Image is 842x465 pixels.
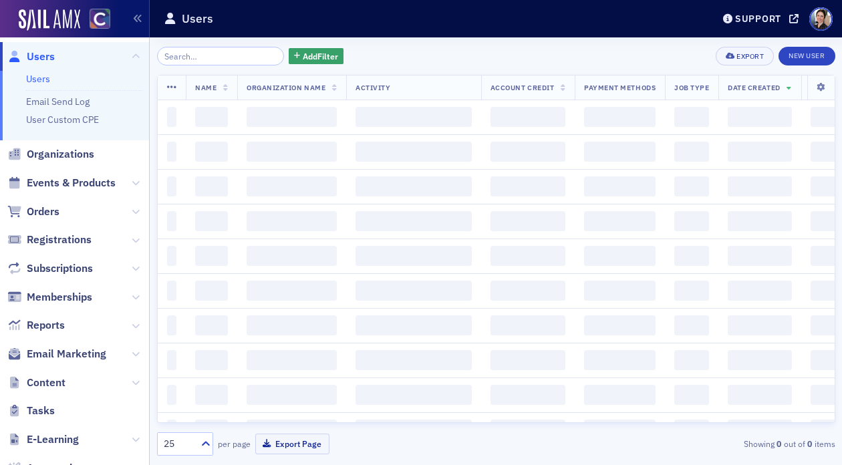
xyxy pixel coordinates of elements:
[247,142,337,162] span: ‌
[674,350,709,370] span: ‌
[356,107,472,127] span: ‌
[27,204,59,219] span: Orders
[674,211,709,231] span: ‌
[27,290,92,305] span: Memberships
[164,437,193,451] div: 25
[7,204,59,219] a: Orders
[618,438,835,450] div: Showing out of items
[27,347,106,361] span: Email Marketing
[356,315,472,335] span: ‌
[167,246,177,266] span: ‌
[490,211,565,231] span: ‌
[728,107,791,127] span: ‌
[674,315,709,335] span: ‌
[356,281,472,301] span: ‌
[490,246,565,266] span: ‌
[195,315,228,335] span: ‌
[167,211,177,231] span: ‌
[728,350,791,370] span: ‌
[716,47,774,65] button: Export
[167,350,177,370] span: ‌
[7,261,93,276] a: Subscriptions
[218,438,251,450] label: per page
[289,48,343,65] button: AddFilter
[195,142,228,162] span: ‌
[195,211,228,231] span: ‌
[584,246,656,266] span: ‌
[167,142,177,162] span: ‌
[27,49,55,64] span: Users
[167,176,177,196] span: ‌
[195,176,228,196] span: ‌
[356,83,390,92] span: Activity
[157,47,285,65] input: Search…
[27,261,93,276] span: Subscriptions
[674,246,709,266] span: ‌
[7,347,106,361] a: Email Marketing
[674,142,709,162] span: ‌
[7,375,65,390] a: Content
[27,232,92,247] span: Registrations
[195,350,228,370] span: ‌
[247,420,337,440] span: ‌
[779,47,835,65] a: New User
[728,281,791,301] span: ‌
[490,142,565,162] span: ‌
[728,315,791,335] span: ‌
[674,420,709,440] span: ‌
[728,246,791,266] span: ‌
[167,385,177,405] span: ‌
[584,211,656,231] span: ‌
[356,142,472,162] span: ‌
[167,107,177,127] span: ‌
[167,281,177,301] span: ‌
[674,281,709,301] span: ‌
[247,211,337,231] span: ‌
[247,281,337,301] span: ‌
[27,432,79,447] span: E-Learning
[490,83,554,92] span: Account Credit
[7,49,55,64] a: Users
[584,176,656,196] span: ‌
[27,318,65,333] span: Reports
[247,350,337,370] span: ‌
[584,142,656,162] span: ‌
[728,142,791,162] span: ‌
[195,420,228,440] span: ‌
[356,211,472,231] span: ‌
[356,246,472,266] span: ‌
[7,176,116,190] a: Events & Products
[728,176,791,196] span: ‌
[195,281,228,301] span: ‌
[356,176,472,196] span: ‌
[7,290,92,305] a: Memberships
[7,232,92,247] a: Registrations
[247,83,325,92] span: Organization Name
[584,281,656,301] span: ‌
[775,438,784,450] strong: 0
[809,7,833,31] span: Profile
[736,53,764,60] div: Export
[356,385,472,405] span: ‌
[7,404,55,418] a: Tasks
[27,176,116,190] span: Events & Products
[7,147,94,162] a: Organizations
[167,420,177,440] span: ‌
[490,281,565,301] span: ‌
[167,315,177,335] span: ‌
[728,420,791,440] span: ‌
[584,315,656,335] span: ‌
[255,434,329,454] button: Export Page
[90,9,110,29] img: SailAMX
[195,246,228,266] span: ‌
[247,176,337,196] span: ‌
[7,318,65,333] a: Reports
[195,83,217,92] span: Name
[584,385,656,405] span: ‌
[247,315,337,335] span: ‌
[584,420,656,440] span: ‌
[728,83,780,92] span: Date Created
[674,83,709,92] span: Job Type
[490,385,565,405] span: ‌
[7,432,79,447] a: E-Learning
